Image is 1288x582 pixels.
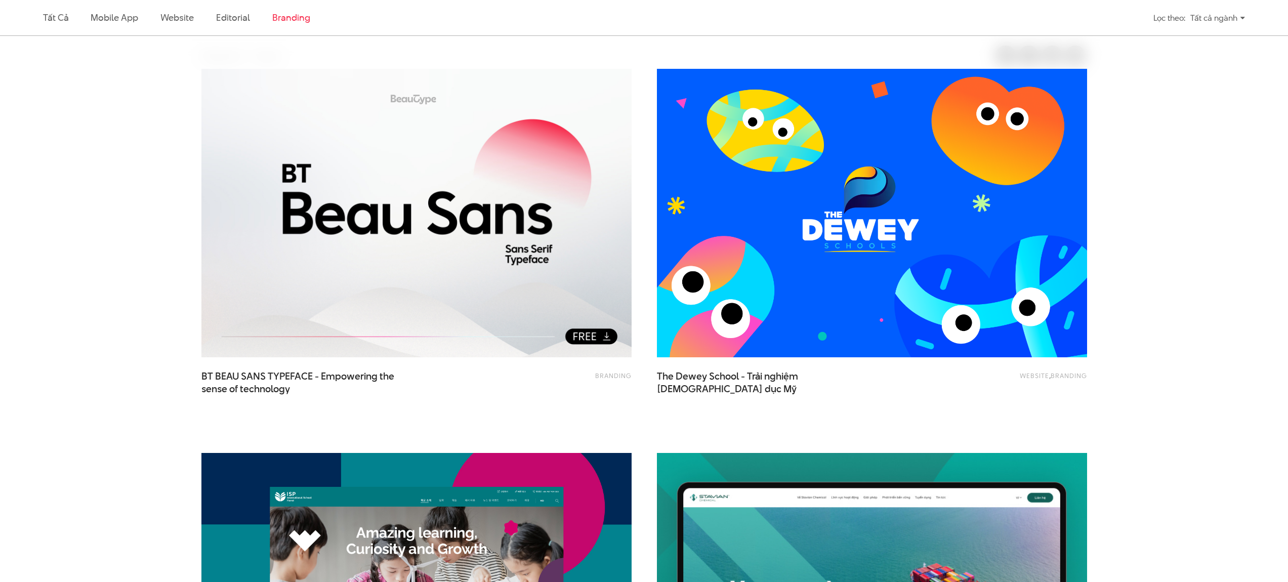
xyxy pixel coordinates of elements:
a: Branding [595,371,632,380]
span: Dewey [676,369,707,383]
img: TDS the dewey school [635,55,1108,371]
span: dục [765,382,781,396]
span: [DEMOGRAPHIC_DATA] [657,382,763,396]
span: sense of technology [201,383,290,396]
a: Editorial [216,11,250,24]
span: nghiệm [764,369,798,383]
a: BT BEAU SANS TYPEFACE - Empowering thesense of technology [201,370,404,395]
span: Trải [747,369,762,383]
a: Branding [1051,371,1087,380]
div: , [915,370,1087,390]
span: The [657,369,674,383]
img: bt_beau_sans [201,69,632,357]
a: The Dewey School - Trải nghiệm [DEMOGRAPHIC_DATA] dục Mỹ [657,370,859,395]
span: School [709,369,739,383]
a: Website [160,11,194,24]
span: BT BEAU SANS TYPEFACE - Empowering the [201,370,404,395]
a: Website [1020,371,1049,380]
span: Mỹ [783,382,797,396]
a: Branding [272,11,310,24]
span: - [741,369,745,383]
